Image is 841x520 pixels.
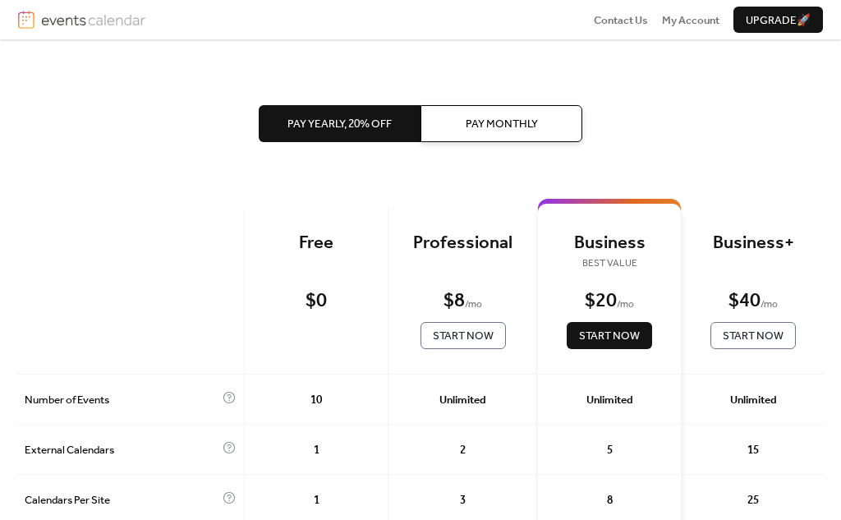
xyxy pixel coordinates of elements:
[314,492,319,508] span: 1
[586,392,633,408] span: Unlimited
[420,105,582,141] button: Pay Monthly
[730,392,777,408] span: Unlimited
[728,289,761,314] div: $ 40
[443,289,465,314] div: $ 8
[607,492,613,508] span: 8
[420,322,506,348] button: Start Now
[41,11,145,29] img: logotype
[617,297,634,313] span: / mo
[662,12,719,28] a: My Account
[306,289,327,314] div: $ 0
[746,12,811,29] span: Upgrade 🚀
[706,232,800,255] div: Business+
[460,492,466,508] span: 3
[25,492,218,508] span: Calendars Per Site
[747,442,759,458] span: 15
[607,442,613,458] span: 5
[563,255,656,272] span: BEST VALUE
[567,322,652,348] button: Start Now
[439,392,486,408] span: Unlimited
[314,442,319,458] span: 1
[723,328,784,344] span: Start Now
[25,442,218,458] span: External Calendars
[310,392,322,408] span: 10
[460,442,466,458] span: 2
[594,12,648,29] span: Contact Us
[25,392,218,408] span: Number of Events
[761,297,778,313] span: / mo
[433,328,494,344] span: Start Now
[733,7,823,33] button: Upgrade🚀
[585,289,617,314] div: $ 20
[18,11,34,29] img: logo
[747,492,759,508] span: 25
[710,322,796,348] button: Start Now
[269,232,363,255] div: Free
[662,12,719,29] span: My Account
[287,116,392,132] span: Pay Yearly, 20% off
[594,12,648,28] a: Contact Us
[413,232,512,255] div: Professional
[466,116,538,132] span: Pay Monthly
[465,297,482,313] span: / mo
[563,232,656,255] div: Business
[579,328,640,344] span: Start Now
[259,105,420,141] button: Pay Yearly, 20% off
